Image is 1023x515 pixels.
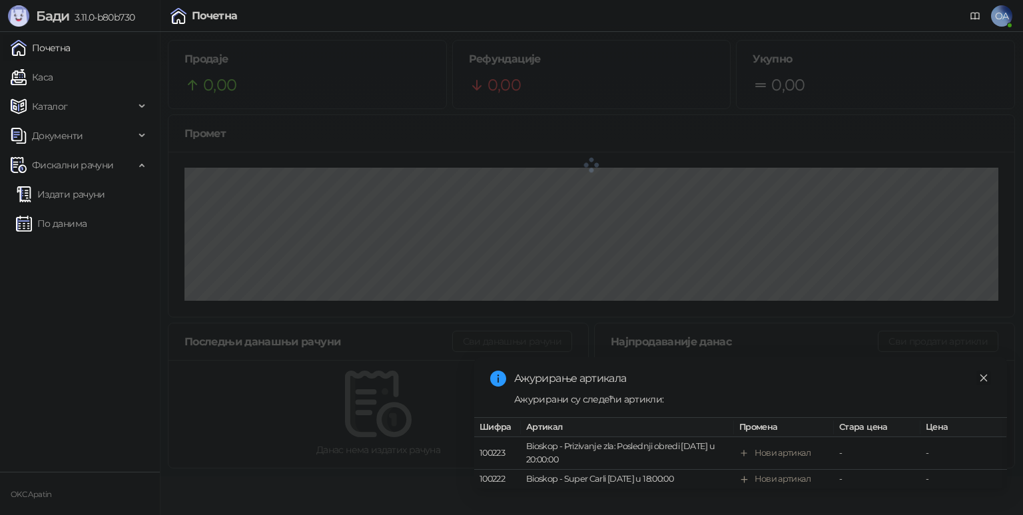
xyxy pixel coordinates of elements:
[474,470,521,489] td: 100222
[11,35,71,61] a: Почетна
[36,8,69,24] span: Бади
[920,418,1007,437] th: Цена
[734,418,834,437] th: Промена
[521,470,734,489] td: Bioskop - Super Carli [DATE] u 18:00:00
[11,64,53,90] a: Каса
[920,470,1007,489] td: -
[834,437,920,470] td: -
[521,437,734,470] td: Bioskop - Prizivanje zla: Poslednji obredi [DATE] u 20:00:00
[11,490,52,499] small: OKC Apatin
[834,470,920,489] td: -
[32,122,83,149] span: Документи
[964,5,986,27] a: Документација
[490,371,506,387] span: info-circle
[920,437,1007,470] td: -
[8,5,29,27] img: Logo
[16,181,105,208] a: Издати рачуни
[834,418,920,437] th: Стара цена
[755,472,811,486] div: Нови артикал
[474,418,521,437] th: Шифра
[32,93,68,120] span: Каталог
[976,371,991,385] a: Close
[32,152,113,178] span: Фискални рачуни
[16,210,87,237] a: По данима
[755,446,811,460] div: Нови артикал
[192,11,238,21] div: Почетна
[521,418,734,437] th: Артикал
[474,437,521,470] td: 100223
[69,11,135,23] span: 3.11.0-b80b730
[991,5,1012,27] span: OA
[514,392,991,407] div: Ажурирани су следећи артикли:
[514,371,991,387] div: Ажурирање артикала
[979,373,988,383] span: close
